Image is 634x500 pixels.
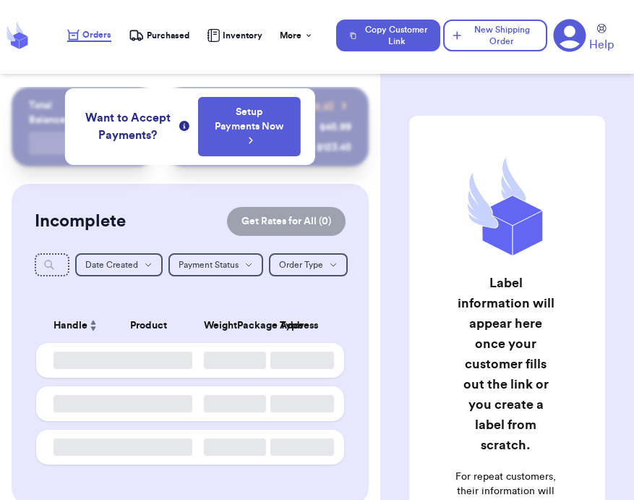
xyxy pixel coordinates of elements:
div: More [280,30,313,41]
button: New Shipping Order [443,20,547,51]
button: Payment Status [168,253,263,276]
button: Copy Customer Link [336,20,440,51]
span: Purchased [147,30,189,41]
span: Help [589,36,614,54]
a: Inventory [207,29,262,42]
a: Setup Payments Now [213,105,286,148]
button: Sort ascending [87,317,99,334]
button: Date Created [75,253,163,276]
span: Inventory [223,30,262,41]
th: Weight [195,308,228,343]
span: Date Created [85,260,138,269]
h2: Incomplete [35,210,126,233]
th: Address [262,308,345,343]
button: Setup Payments Now [198,97,301,156]
span: Orders [82,29,111,41]
input: Search [35,253,69,276]
a: Purchased [129,28,189,43]
div: $ 123.45 [317,140,351,155]
a: Help [589,24,614,54]
th: Product [103,308,195,343]
th: Package Type [228,308,262,343]
span: Want to Accept Payments? [80,109,176,144]
button: Order Type [269,253,348,276]
h2: Label information will appear here once your customer fills out the link or you create a label fr... [455,273,557,455]
span: Handle [53,318,87,334]
div: $ 45.99 [320,120,351,135]
p: Total Balance [29,98,89,127]
span: View all [297,98,334,113]
a: View all [297,98,351,113]
button: Get Rates for All (0) [227,207,346,236]
span: Payment Status [179,260,239,269]
a: Orders [67,29,111,42]
span: Order Type [279,260,323,269]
